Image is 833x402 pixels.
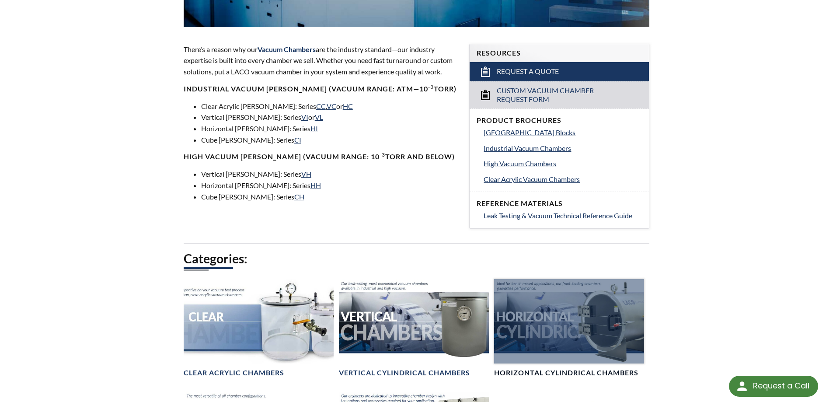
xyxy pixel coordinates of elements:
[484,159,556,168] span: High Vacuum Chambers
[484,175,580,183] span: Clear Acrylic Vacuum Chambers
[753,376,809,396] div: Request a Call
[484,158,642,169] a: High Vacuum Chambers
[477,116,642,125] h4: Product Brochures
[484,211,632,220] span: Leak Testing & Vacuum Technical Reference Guide
[258,45,316,53] span: Vacuum Chambers
[477,49,642,58] h4: Resources
[484,174,642,185] a: Clear Acrylic Vacuum Chambers
[201,123,459,134] li: Horizontal [PERSON_NAME]: Series
[201,180,459,191] li: Horizontal [PERSON_NAME]: Series
[484,143,642,154] a: Industrial Vacuum Chambers
[494,279,644,378] a: Horizontal Cylindrical headerHorizontal Cylindrical Chambers
[380,151,385,158] sup: -3
[316,102,326,110] a: CC
[184,368,284,378] h4: Clear Acrylic Chambers
[339,368,470,378] h4: Vertical Cylindrical Chambers
[497,67,559,76] span: Request a Quote
[339,279,489,378] a: Vertical Vacuum Chambers headerVertical Cylindrical Chambers
[470,81,649,109] a: Custom Vacuum Chamber Request Form
[184,251,650,267] h2: Categories:
[735,379,749,393] img: round button
[201,191,459,203] li: Cube [PERSON_NAME]: Series
[484,127,642,138] a: [GEOGRAPHIC_DATA] Blocks
[343,102,353,110] a: HC
[315,113,323,121] a: VL
[201,134,459,146] li: Cube [PERSON_NAME]: Series
[484,144,571,152] span: Industrial Vacuum Chambers
[327,102,336,110] a: VC
[301,170,311,178] a: VH
[494,368,638,378] h4: Horizontal Cylindrical Chambers
[428,84,434,90] sup: -3
[484,210,642,221] a: Leak Testing & Vacuum Technical Reference Guide
[184,279,334,378] a: Clear Chambers headerClear Acrylic Chambers
[294,192,304,201] a: CH
[310,124,318,133] a: HI
[310,181,321,189] a: HH
[184,84,459,94] h4: Industrial Vacuum [PERSON_NAME] (vacuum range: atm—10 Torr)
[201,112,459,123] li: Vertical [PERSON_NAME]: Series or
[497,86,623,105] span: Custom Vacuum Chamber Request Form
[470,62,649,81] a: Request a Quote
[184,152,459,161] h4: High Vacuum [PERSON_NAME] (Vacuum range: 10 Torr and below)
[294,136,301,144] a: CI
[201,168,459,180] li: Vertical [PERSON_NAME]: Series
[484,128,575,136] span: [GEOGRAPHIC_DATA] Blocks
[477,199,642,208] h4: Reference Materials
[301,113,308,121] a: VI
[184,44,459,77] p: There’s a reason why our are the industry standard—our industry expertise is built into every cha...
[201,101,459,112] li: Clear Acrylic [PERSON_NAME]: Series , or
[729,376,818,397] div: Request a Call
